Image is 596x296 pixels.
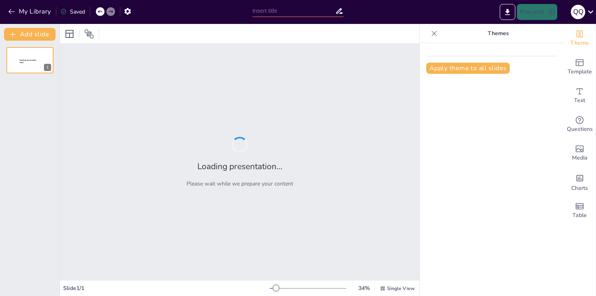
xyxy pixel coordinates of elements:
span: Media [572,154,588,162]
div: Change the overall theme [564,24,596,53]
div: Add ready made slides [564,53,596,81]
span: Questions [567,125,593,134]
span: Theme [570,39,589,47]
div: 1 [6,47,54,73]
span: Charts [571,184,588,193]
div: Slide 1 / 1 [63,284,270,292]
p: Please wait while we prepare your content [187,180,293,187]
input: Insert title [252,5,336,17]
span: Single View [387,285,415,292]
div: Get real-time input from your audience [564,110,596,139]
button: My Library [6,5,54,18]
div: 34 % [354,284,373,292]
button: Present [517,4,557,20]
div: 1 [44,64,51,71]
span: Sendsteps presentation editor [20,59,36,64]
div: Layout [63,28,76,40]
button: Export to PowerPoint [500,4,515,20]
div: Add images, graphics, shapes or video [564,139,596,168]
div: Saved [60,8,85,16]
button: q q [571,4,585,20]
h2: Loading presentation... [197,161,282,172]
span: Template [568,67,592,76]
button: Add slide [4,28,56,41]
p: Themes [441,24,556,43]
div: Add text boxes [564,81,596,110]
span: Table [572,211,587,220]
button: Apply theme to all slides [426,63,510,74]
div: q q [571,5,585,19]
span: Position [84,29,94,39]
div: Add a table [564,196,596,225]
span: Text [574,96,585,105]
div: Add charts and graphs [564,168,596,196]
